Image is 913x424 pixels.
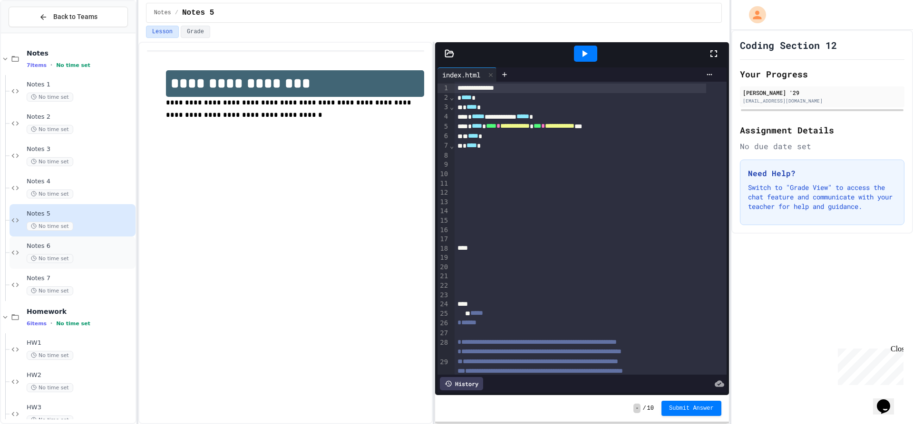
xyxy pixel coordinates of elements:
[27,113,134,121] span: Notes 2
[56,62,90,68] span: No time set
[740,123,904,137] h2: Assignment Details
[437,141,449,151] div: 7
[748,183,896,211] p: Switch to "Grade View" to access the chat feature and communicate with your teacher for help and ...
[27,404,134,412] span: HW3
[9,7,128,27] button: Back to Teams
[834,345,903,385] iframe: chat widget
[27,189,73,198] span: No time set
[437,70,485,80] div: index.html
[437,188,449,198] div: 12
[743,88,902,97] div: [PERSON_NAME] '29
[437,291,449,300] div: 23
[50,320,52,327] span: •
[437,93,449,103] div: 2
[642,405,646,412] span: /
[437,207,449,216] div: 14
[50,61,52,69] span: •
[146,26,179,38] button: Lesson
[27,254,73,263] span: No time set
[437,132,449,141] div: 6
[437,179,449,188] div: 11
[27,157,73,166] span: No time set
[437,319,449,328] div: 26
[437,160,449,170] div: 9
[27,125,73,134] span: No time set
[449,103,454,111] span: Fold line
[437,226,449,235] div: 16
[27,383,73,392] span: No time set
[633,404,641,413] span: -
[437,235,449,244] div: 17
[437,244,449,254] div: 18
[154,9,171,17] span: Notes
[27,242,134,250] span: Notes 6
[53,12,97,22] span: Back to Teams
[437,300,449,309] div: 24
[27,274,134,283] span: Notes 7
[27,145,134,153] span: Notes 3
[748,168,896,179] h3: Need Help?
[449,142,454,150] span: Fold line
[437,272,449,281] div: 21
[739,4,768,26] div: My Account
[437,122,449,132] div: 5
[27,351,73,360] span: No time set
[449,94,454,101] span: Fold line
[743,97,902,104] div: [EMAIL_ADDRESS][DOMAIN_NAME]
[27,93,73,102] span: No time set
[437,309,449,319] div: 25
[437,281,449,291] div: 22
[27,339,134,347] span: HW1
[437,103,449,112] div: 3
[27,178,134,186] span: Notes 4
[740,67,904,81] h2: Your Progress
[27,286,73,295] span: No time set
[27,49,134,57] span: Notes
[440,377,483,390] div: History
[175,9,178,17] span: /
[437,358,449,377] div: 29
[437,253,449,263] div: 19
[27,222,73,231] span: No time set
[27,62,47,68] span: 7 items
[27,307,134,316] span: Homework
[56,320,90,327] span: No time set
[27,81,134,89] span: Notes 1
[437,170,449,179] div: 10
[437,67,497,82] div: index.html
[437,84,449,93] div: 1
[647,405,654,412] span: 10
[27,320,47,327] span: 6 items
[437,338,449,358] div: 28
[437,112,449,122] div: 4
[27,371,134,379] span: HW2
[740,38,837,52] h1: Coding Section 12
[181,26,210,38] button: Grade
[437,151,449,160] div: 8
[437,198,449,207] div: 13
[437,329,449,338] div: 27
[669,405,714,412] span: Submit Answer
[27,210,134,218] span: Notes 5
[873,386,903,415] iframe: chat widget
[661,401,721,416] button: Submit Answer
[740,141,904,152] div: No due date set
[4,4,66,60] div: Chat with us now!Close
[437,263,449,272] div: 20
[437,216,449,226] div: 15
[182,7,214,19] span: Notes 5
